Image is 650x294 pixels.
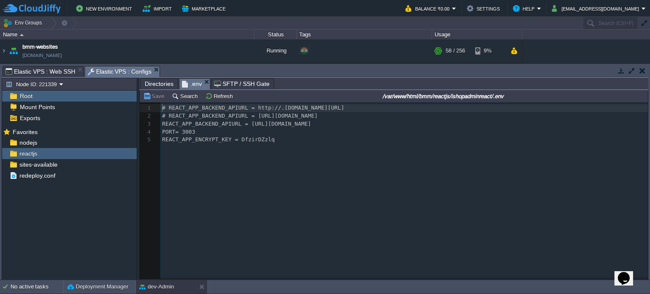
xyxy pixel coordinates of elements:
[140,112,153,120] div: 2
[3,3,61,14] img: CloudJiffy
[139,283,174,291] button: dev-Admin
[172,92,200,100] button: Search
[254,63,297,85] div: Running
[6,80,59,88] button: Node ID: 221339
[162,104,344,111] span: # REACT_APP_BACKEND_APIURL = http://.[DOMAIN_NAME][URL]
[8,63,19,85] img: AMDAwAAAACH5BAEAAAAALAAAAAABAAEAAAICRAEAOw==
[143,3,174,14] button: Import
[76,3,135,14] button: New Environment
[513,3,537,14] button: Help
[446,63,459,85] div: 3 / 32
[3,17,45,29] button: Env Groups
[475,39,503,62] div: 9%
[18,150,39,157] a: reactjs
[182,79,202,89] span: .env
[18,161,59,168] a: sites-available
[140,128,153,136] div: 4
[8,39,19,62] img: AMDAwAAAACH5BAEAAAAALAAAAAABAAEAAAICRAEAOw==
[0,63,7,85] img: AMDAwAAAACH5BAEAAAAALAAAAAABAAEAAAICRAEAOw==
[20,34,24,36] img: AMDAwAAAACH5BAEAAAAALAAAAAABAAEAAAICRAEAOw==
[18,103,56,111] a: Mount Points
[205,92,235,100] button: Refresh
[143,92,167,100] button: Save
[18,139,39,146] a: nodejs
[405,3,452,14] button: Balance ₹0.00
[162,113,318,119] span: # REACT_APP_BACKEND_APIURL = [URL][DOMAIN_NAME]
[88,66,152,77] span: Elastic VPS : Configs
[140,136,153,144] div: 5
[162,121,311,127] span: REACT_APP_BACKEND_APIURL = [URL][DOMAIN_NAME]
[22,51,62,60] span: [DOMAIN_NAME]
[179,78,210,89] li: /var/www/html/bmm/reactjs/ishopadminreact/.env
[11,128,39,136] span: Favorites
[446,39,465,62] div: 58 / 256
[18,172,57,179] a: redeploy.conf
[0,39,7,62] img: AMDAwAAAACH5BAEAAAAALAAAAAABAAEAAAICRAEAOw==
[140,104,153,112] div: 1
[255,30,296,39] div: Status
[11,129,39,135] a: Favorites
[145,79,174,89] span: Directories
[162,136,275,143] span: REACT_APP_ENCRYPT_KEY = DfzirDZzlq
[11,280,63,294] div: No active tasks
[1,30,254,39] div: Name
[182,3,228,14] button: Marketplace
[214,79,270,89] span: SFTP / SSH Gate
[614,260,642,286] iframe: chat widget
[22,43,58,51] a: bmm-websites
[162,129,195,135] span: PORT= 3003
[297,30,432,39] div: Tags
[432,30,522,39] div: Usage
[6,66,75,77] span: Elastic VPS : Web SSH
[254,39,297,62] div: Running
[475,63,503,85] div: 7%
[67,283,128,291] button: Deployment Manager
[18,114,41,122] a: Exports
[467,3,502,14] button: Settings
[552,3,642,14] button: [EMAIL_ADDRESS][DOMAIN_NAME]
[18,92,34,100] a: Root
[140,120,153,128] div: 3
